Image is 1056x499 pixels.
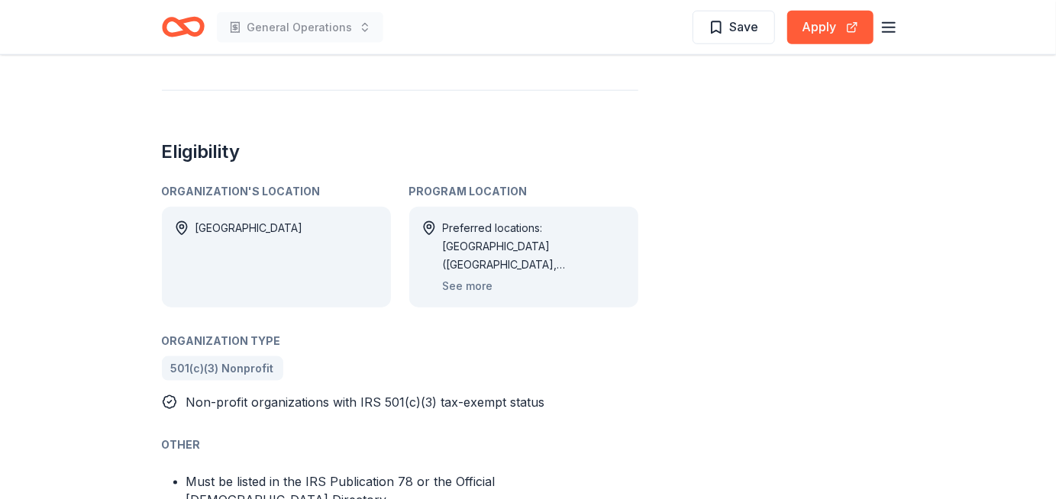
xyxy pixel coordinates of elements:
[730,17,759,37] span: Save
[162,140,638,164] h2: Eligibility
[217,12,383,43] button: General Operations
[162,356,283,381] a: 501(c)(3) Nonprofit
[162,436,638,454] div: Other
[195,219,303,295] div: [GEOGRAPHIC_DATA]
[186,394,545,410] span: Non-profit organizations with IRS 501(c)(3) tax-exempt status
[162,9,205,45] a: Home
[443,277,493,295] button: See more
[787,11,874,44] button: Apply
[247,18,353,37] span: General Operations
[162,182,391,201] div: Organization's Location
[171,359,274,378] span: 501(c)(3) Nonprofit
[693,11,775,44] button: Save
[162,332,638,350] div: Organization Type
[409,182,638,201] div: Program Location
[443,219,626,274] div: Preferred locations: [GEOGRAPHIC_DATA] ([GEOGRAPHIC_DATA], [GEOGRAPHIC_DATA], [GEOGRAPHIC_DATA], ...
